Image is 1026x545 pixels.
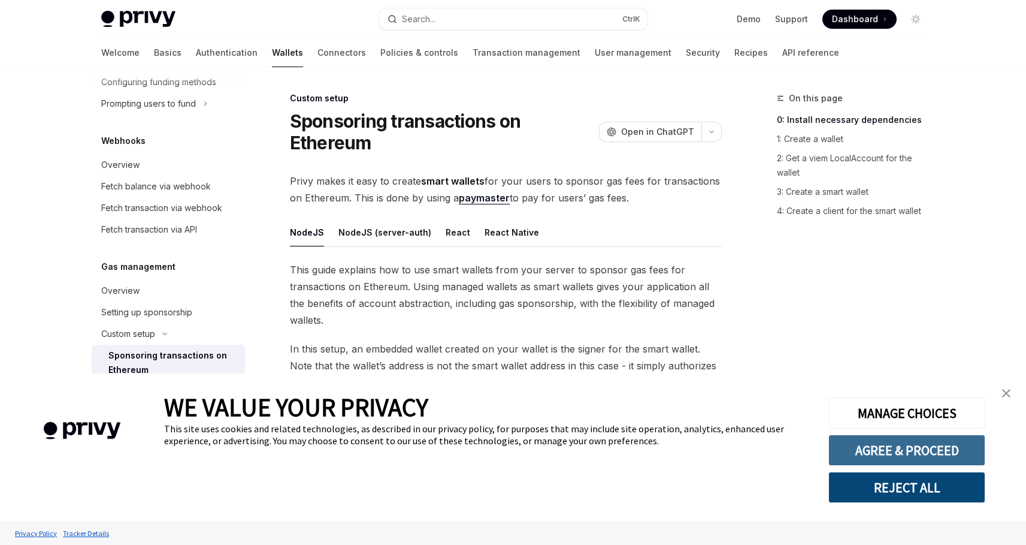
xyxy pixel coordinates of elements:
div: Fetch balance via webhook [101,179,211,194]
img: company logo [18,405,146,457]
h1: Sponsoring transactions on Ethereum [290,110,594,153]
img: close banner [1002,389,1010,398]
a: Fetch transaction via API [92,219,245,240]
a: Authentication [196,38,258,67]
a: Connectors [317,38,366,67]
span: In this setup, an embedded wallet created on your wallet is the signer for the smart wallet. Note... [290,341,722,391]
span: WE VALUE YOUR PRIVACY [164,392,428,423]
a: 0: Install necessary dependencies [777,110,935,130]
a: Support [775,13,808,25]
a: Welcome [101,38,140,67]
a: Overview [92,280,245,302]
button: React [446,218,470,246]
span: Privy makes it easy to create for your users to sponsor gas fees for transactions on Ethereum. Th... [290,173,722,206]
a: 3: Create a smart wallet [777,182,935,201]
span: Ctrl K [622,14,640,24]
div: Prompting users to fund [101,97,196,111]
a: Overview [92,154,245,176]
a: Wallets [272,38,303,67]
div: Fetch transaction via API [101,222,197,237]
div: Sponsoring transactions on Ethereum [108,348,238,377]
button: NodeJS [290,218,324,246]
span: This guide explains how to use smart wallets from your server to sponsor gas fees for transaction... [290,261,722,329]
div: Overview [101,158,140,172]
span: Open in ChatGPT [621,126,694,138]
a: Basics [154,38,181,67]
button: Open in ChatGPT [599,122,701,142]
a: Tracker Details [60,523,112,544]
div: Fetch transaction via webhook [101,201,222,215]
button: Toggle dark mode [906,10,925,29]
a: Recipes [734,38,768,67]
a: Transaction management [473,38,580,67]
div: Search... [402,12,435,26]
div: Setting up sponsorship [101,305,192,320]
img: light logo [101,11,175,28]
h5: Gas management [101,260,175,274]
span: Dashboard [832,13,878,25]
a: paymaster [459,192,510,204]
strong: smart wallets [421,175,485,187]
a: Demo [737,13,761,25]
a: Fetch transaction via webhook [92,197,245,219]
div: Custom setup [290,92,722,104]
a: 1: Create a wallet [777,130,935,149]
div: Overview [101,284,140,298]
button: React Native [485,218,539,246]
a: API reference [782,38,839,67]
button: Search...CtrlK [379,8,647,30]
button: NodeJS (server-auth) [338,218,431,246]
h5: Webhooks [101,134,146,148]
a: Fetch balance via webhook [92,176,245,197]
a: Privacy Policy [12,523,60,544]
a: User management [595,38,671,67]
a: Sponsoring transactions on Ethereum [92,345,245,381]
a: 2: Get a viem LocalAccount for the wallet [777,149,935,182]
a: Policies & controls [380,38,458,67]
a: 4: Create a client for the smart wallet [777,201,935,221]
a: Dashboard [822,10,897,29]
button: AGREE & PROCEED [828,435,985,466]
div: This site uses cookies and related technologies, as described in our privacy policy, for purposes... [164,423,810,447]
span: On this page [789,91,843,106]
a: Security [686,38,720,67]
button: MANAGE CHOICES [828,398,985,429]
a: Setting up sponsorship [92,302,245,323]
a: close banner [994,381,1018,405]
div: Custom setup [101,327,155,341]
button: REJECT ALL [828,472,985,503]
